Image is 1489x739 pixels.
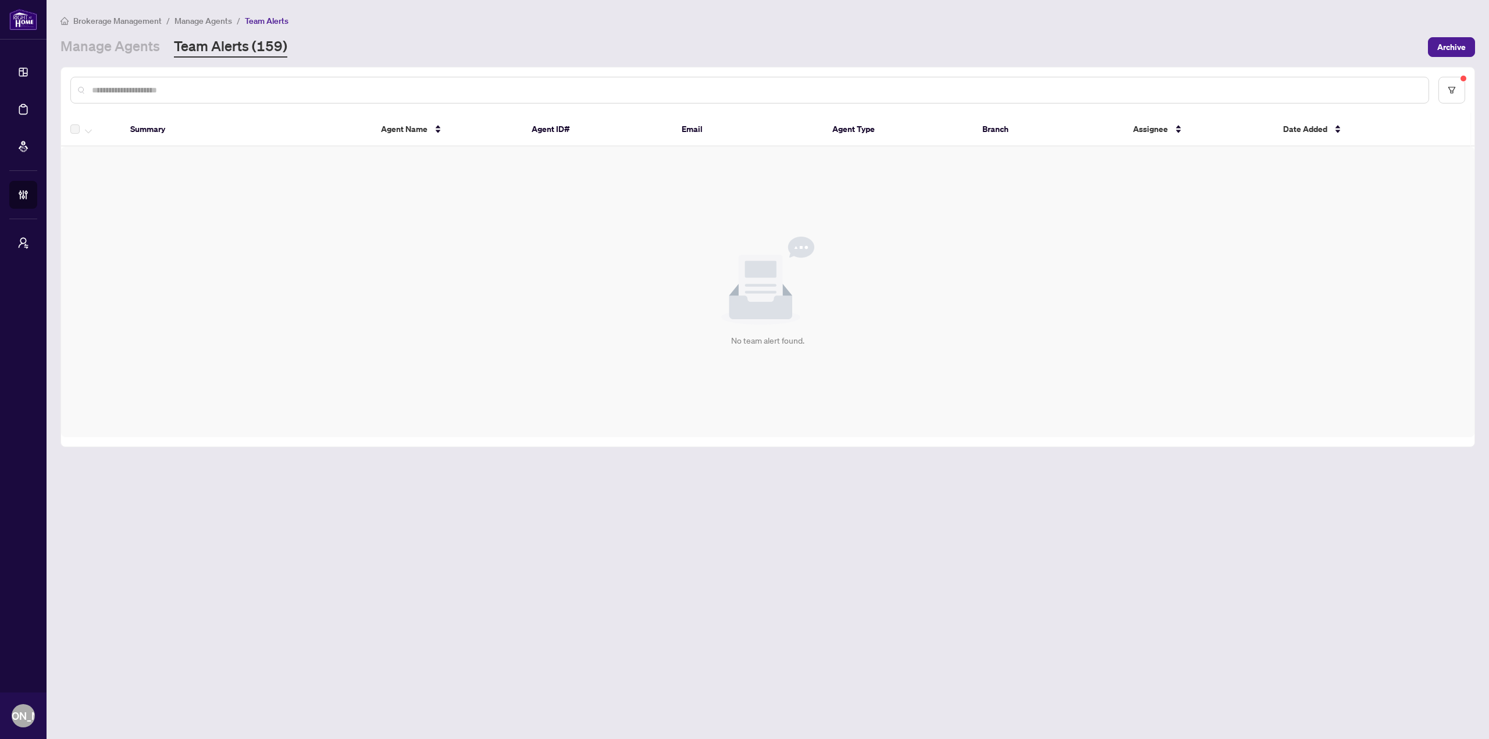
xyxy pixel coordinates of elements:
button: filter [1438,77,1465,103]
span: Manage Agents [174,16,232,26]
span: filter [1448,86,1456,94]
a: Manage Agents [60,37,160,58]
span: Agent Name [381,123,428,135]
th: Agent Name [372,113,522,147]
span: user-switch [17,237,29,249]
th: Date Added [1274,113,1454,147]
li: / [166,14,170,27]
span: Archive [1437,38,1466,56]
th: Agent Type [823,113,974,147]
button: Archive [1428,37,1475,57]
div: No team alert found. [731,334,804,347]
button: Open asap [1442,698,1477,733]
span: Date Added [1283,123,1327,135]
span: Brokerage Management [73,16,162,26]
th: Assignee [1124,113,1274,147]
th: Summary [121,113,372,147]
a: Team Alerts (159) [174,37,287,58]
img: Null State Icon [721,237,814,325]
li: / [237,14,240,27]
th: Email [672,113,823,147]
span: home [60,17,69,25]
th: Branch [973,113,1124,147]
span: Assignee [1133,123,1168,135]
th: Agent ID# [522,113,673,147]
span: Team Alerts [245,16,288,26]
img: logo [9,9,37,30]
